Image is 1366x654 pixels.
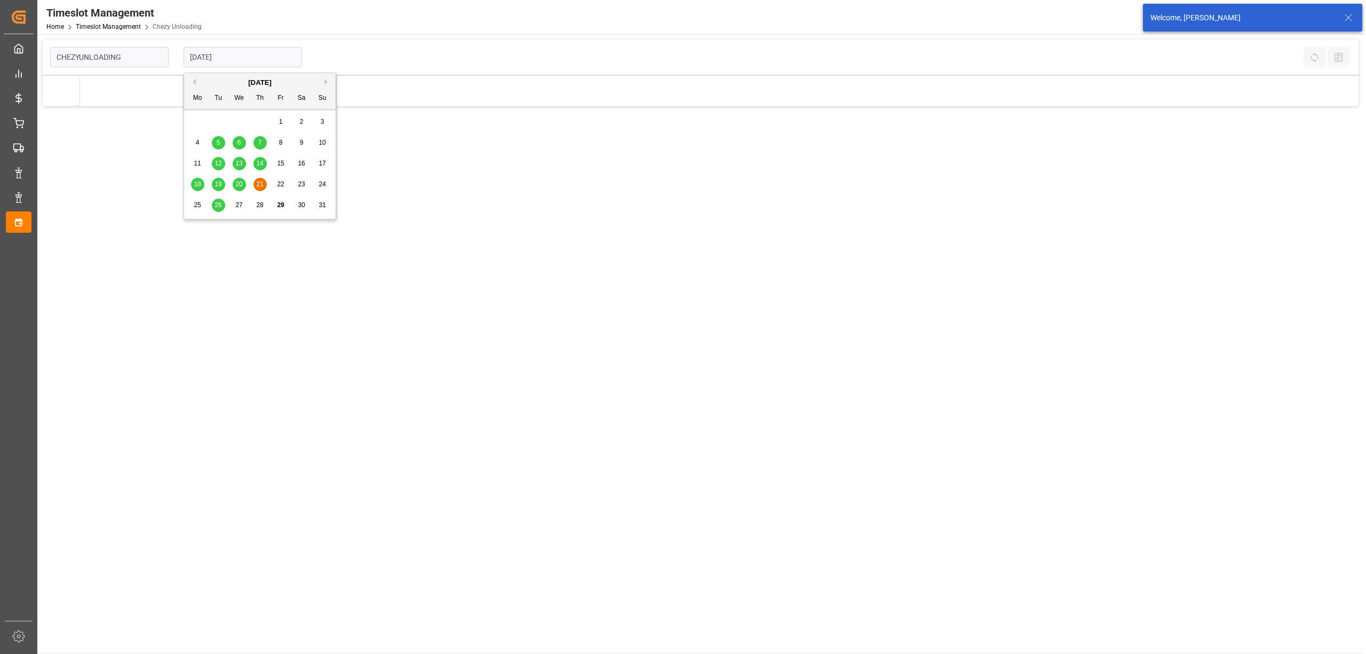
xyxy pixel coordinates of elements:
div: [DATE] [184,77,336,88]
a: Timeslot Management [76,23,141,30]
div: Choose Monday, August 11th, 2025 [191,157,204,170]
div: Choose Tuesday, August 12th, 2025 [212,157,225,170]
div: Choose Thursday, August 28th, 2025 [253,199,267,212]
div: Choose Thursday, August 7th, 2025 [253,136,267,149]
button: Next Month [324,78,331,85]
span: 30 [298,201,305,209]
span: 28 [256,201,263,209]
span: 17 [319,160,325,167]
a: Home [46,23,64,30]
span: 4 [196,139,200,146]
span: 23 [298,180,305,188]
div: Choose Saturday, August 9th, 2025 [295,136,308,149]
span: 5 [217,139,220,146]
div: Fr [274,92,288,105]
span: 7 [258,139,262,146]
span: 6 [237,139,241,146]
div: Choose Wednesday, August 20th, 2025 [233,178,246,191]
div: Timeslot Management [46,5,202,21]
span: 22 [277,180,284,188]
span: 8 [279,139,283,146]
div: Choose Monday, August 4th, 2025 [191,136,204,149]
span: 9 [300,139,304,146]
div: Choose Thursday, August 14th, 2025 [253,157,267,170]
div: Choose Friday, August 22nd, 2025 [274,178,288,191]
span: 11 [194,160,201,167]
span: 31 [319,201,325,209]
div: Choose Wednesday, August 6th, 2025 [233,136,246,149]
div: Choose Friday, August 29th, 2025 [274,199,288,212]
span: 2 [300,118,304,125]
div: Choose Saturday, August 16th, 2025 [295,157,308,170]
span: 24 [319,180,325,188]
span: 16 [298,160,305,167]
span: 27 [235,201,242,209]
div: Choose Sunday, August 17th, 2025 [316,157,329,170]
div: Welcome, [PERSON_NAME] [1150,12,1334,23]
div: We [233,92,246,105]
span: 26 [215,201,221,209]
div: Th [253,92,267,105]
div: Choose Thursday, August 21st, 2025 [253,178,267,191]
div: Choose Saturday, August 2nd, 2025 [295,115,308,129]
span: 3 [321,118,324,125]
span: 1 [279,118,283,125]
div: Mo [191,92,204,105]
div: Choose Sunday, August 24th, 2025 [316,178,329,191]
div: Choose Tuesday, August 26th, 2025 [212,199,225,212]
button: Previous Month [189,78,196,85]
div: Choose Wednesday, August 13th, 2025 [233,157,246,170]
div: Choose Monday, August 18th, 2025 [191,178,204,191]
div: Choose Monday, August 25th, 2025 [191,199,204,212]
span: 12 [215,160,221,167]
span: 21 [256,180,263,188]
div: Choose Saturday, August 30th, 2025 [295,199,308,212]
div: Sa [295,92,308,105]
div: Tu [212,92,225,105]
div: Choose Sunday, August 10th, 2025 [316,136,329,149]
div: month 2025-08 [187,112,333,216]
div: Choose Friday, August 8th, 2025 [274,136,288,149]
div: Choose Saturday, August 23rd, 2025 [295,178,308,191]
span: 14 [256,160,263,167]
div: Choose Tuesday, August 19th, 2025 [212,178,225,191]
div: Choose Friday, August 1st, 2025 [274,115,288,129]
input: Type to search/select [50,47,169,67]
div: Choose Sunday, August 31st, 2025 [316,199,329,212]
div: Choose Sunday, August 3rd, 2025 [316,115,329,129]
div: Su [316,92,329,105]
div: Choose Friday, August 15th, 2025 [274,157,288,170]
span: 18 [194,180,201,188]
span: 19 [215,180,221,188]
span: 29 [277,201,284,209]
div: Choose Wednesday, August 27th, 2025 [233,199,246,212]
span: 25 [194,201,201,209]
div: Choose Tuesday, August 5th, 2025 [212,136,225,149]
span: 20 [235,180,242,188]
span: 10 [319,139,325,146]
input: DD-MM-YYYY [184,47,302,67]
span: 15 [277,160,284,167]
span: 13 [235,160,242,167]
